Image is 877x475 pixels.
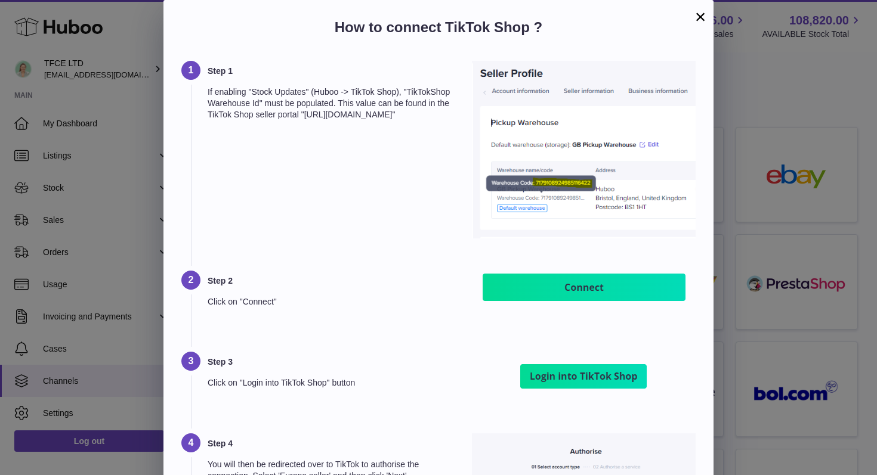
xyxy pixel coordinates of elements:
h2: How to connect TikTok Shop ? [181,18,696,43]
img: Step 1 helper image [472,61,696,238]
h3: Step 1 [208,66,456,77]
h3: Step 4 [208,438,456,449]
p: Click on "Connect" [208,296,456,308]
p: Click on "Login into TikTok Shop" button [208,377,456,389]
img: Step 2 helper image [480,271,688,303]
img: Step 3 helper image [509,352,659,401]
h3: Step 3 [208,356,456,368]
p: If enabling "Stock Updates" (Huboo -> TikTok Shop), "TikTokShop Warehouse Id" must be populated. ... [208,86,456,120]
h3: Step 2 [208,275,456,287]
button: × [693,10,708,24]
